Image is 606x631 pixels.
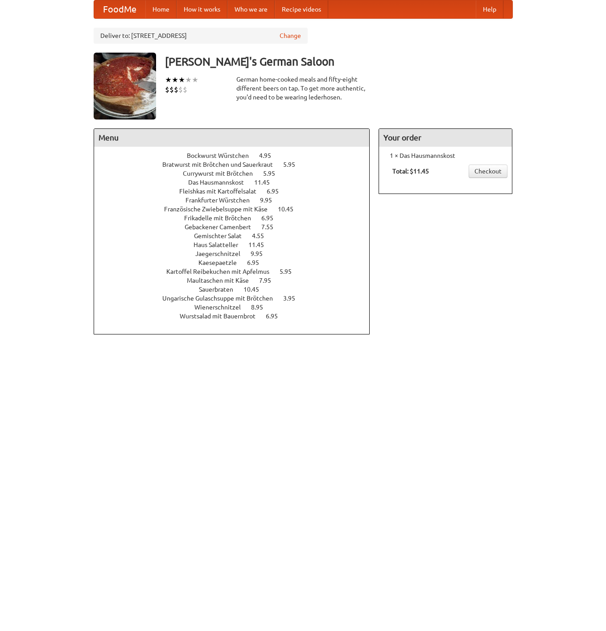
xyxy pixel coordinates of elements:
span: 11.45 [248,241,273,248]
a: Frikadelle mit Brötchen 6.95 [184,214,290,222]
span: Bockwurst Würstchen [187,152,258,159]
span: 4.95 [259,152,280,159]
h4: Your order [379,129,512,147]
div: Deliver to: [STREET_ADDRESS] [94,28,308,44]
span: Maultaschen mit Käse [187,277,258,284]
span: Französische Zwiebelsuppe mit Käse [164,206,276,213]
li: ★ [192,75,198,85]
a: Ungarische Gulaschsuppe mit Brötchen 3.95 [162,295,312,302]
span: 3.95 [283,295,304,302]
span: 8.95 [251,304,272,311]
span: Wienerschnitzel [194,304,250,311]
a: Kaesepaetzle 6.95 [198,259,276,266]
li: $ [174,85,178,95]
li: $ [178,85,183,95]
a: Haus Salatteller 11.45 [194,241,280,248]
span: 5.95 [263,170,284,177]
h4: Menu [94,129,370,147]
a: Who we are [227,0,275,18]
span: 5.95 [280,268,301,275]
a: Kartoffel Reibekuchen mit Apfelmus 5.95 [166,268,308,275]
div: German home-cooked meals and fifty-eight different beers on tap. To get more authentic, you'd nee... [236,75,370,102]
a: Frankfurter Würstchen 9.95 [186,197,289,204]
a: Jaegerschnitzel 9.95 [195,250,279,257]
a: Checkout [469,165,507,178]
span: 10.45 [278,206,302,213]
span: 7.55 [261,223,282,231]
a: Gemischter Salat 4.55 [194,232,280,239]
li: ★ [185,75,192,85]
a: Wurstsalad mit Bauernbrot 6.95 [180,313,294,320]
a: Wienerschnitzel 8.95 [194,304,280,311]
span: 6.95 [261,214,282,222]
img: angular.jpg [94,53,156,120]
span: 6.95 [266,313,287,320]
span: Gemischter Salat [194,232,251,239]
span: 7.95 [259,277,280,284]
a: FoodMe [94,0,145,18]
a: How it works [177,0,227,18]
li: ★ [165,75,172,85]
span: 9.95 [251,250,272,257]
span: Haus Salatteller [194,241,247,248]
span: Das Hausmannskost [188,179,253,186]
span: Jaegerschnitzel [195,250,249,257]
span: Frankfurter Würstchen [186,197,259,204]
a: Currywurst mit Brötchen 5.95 [183,170,292,177]
a: Maultaschen mit Käse 7.95 [187,277,288,284]
a: Fleishkas mit Kartoffelsalat 6.95 [179,188,295,195]
span: 6.95 [247,259,268,266]
span: 5.95 [283,161,304,168]
span: Fleishkas mit Kartoffelsalat [179,188,265,195]
span: Currywurst mit Brötchen [183,170,262,177]
a: Recipe videos [275,0,328,18]
span: Kartoffel Reibekuchen mit Apfelmus [166,268,278,275]
a: Gebackener Camenbert 7.55 [185,223,290,231]
li: $ [183,85,187,95]
span: 4.55 [252,232,273,239]
li: ★ [172,75,178,85]
span: 10.45 [243,286,268,293]
h3: [PERSON_NAME]'s German Saloon [165,53,513,70]
li: $ [165,85,169,95]
a: Help [476,0,503,18]
span: Kaesepaetzle [198,259,246,266]
span: Wurstsalad mit Bauernbrot [180,313,264,320]
li: $ [169,85,174,95]
span: 9.95 [260,197,281,204]
span: Frikadelle mit Brötchen [184,214,260,222]
a: Bratwurst mit Brötchen und Sauerkraut 5.95 [162,161,312,168]
span: Gebackener Camenbert [185,223,260,231]
a: Das Hausmannskost 11.45 [188,179,286,186]
a: Home [145,0,177,18]
a: Bockwurst Würstchen 4.95 [187,152,288,159]
li: 1 × Das Hausmannskost [383,151,507,160]
a: Sauerbraten 10.45 [199,286,276,293]
span: Ungarische Gulaschsuppe mit Brötchen [162,295,282,302]
li: ★ [178,75,185,85]
span: Bratwurst mit Brötchen und Sauerkraut [162,161,282,168]
span: 11.45 [254,179,279,186]
span: Sauerbraten [199,286,242,293]
b: Total: $11.45 [392,168,429,175]
a: Französische Zwiebelsuppe mit Käse 10.45 [164,206,310,213]
a: Change [280,31,301,40]
span: 6.95 [267,188,288,195]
